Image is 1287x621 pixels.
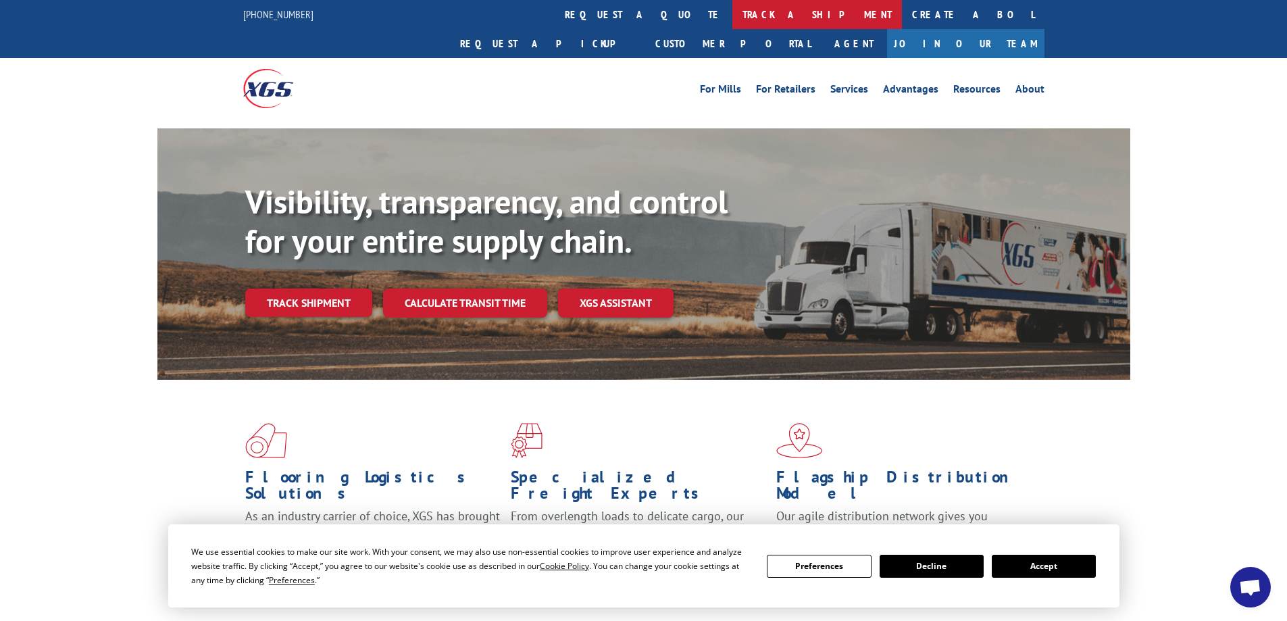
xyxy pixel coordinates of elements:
[558,289,674,318] a: XGS ASSISTANT
[645,29,821,58] a: Customer Portal
[245,423,287,458] img: xgs-icon-total-supply-chain-intelligence-red
[191,545,751,587] div: We use essential cookies to make our site work. With your consent, we may also use non-essential ...
[511,469,766,508] h1: Specialized Freight Experts
[245,289,372,317] a: Track shipment
[540,560,589,572] span: Cookie Policy
[953,84,1001,99] a: Resources
[245,508,500,556] span: As an industry carrier of choice, XGS has brought innovation and dedication to flooring logistics...
[776,508,1025,540] span: Our agile distribution network gives you nationwide inventory management on demand.
[992,555,1096,578] button: Accept
[883,84,938,99] a: Advantages
[756,84,815,99] a: For Retailers
[383,289,547,318] a: Calculate transit time
[776,469,1032,508] h1: Flagship Distribution Model
[1015,84,1044,99] a: About
[880,555,984,578] button: Decline
[269,574,315,586] span: Preferences
[776,423,823,458] img: xgs-icon-flagship-distribution-model-red
[767,555,871,578] button: Preferences
[887,29,1044,58] a: Join Our Team
[450,29,645,58] a: Request a pickup
[700,84,741,99] a: For Mills
[1230,567,1271,607] div: Open chat
[168,524,1119,607] div: Cookie Consent Prompt
[511,423,542,458] img: xgs-icon-focused-on-flooring-red
[511,508,766,568] p: From overlength loads to delicate cargo, our experienced staff knows the best way to move your fr...
[821,29,887,58] a: Agent
[830,84,868,99] a: Services
[243,7,313,21] a: [PHONE_NUMBER]
[245,469,501,508] h1: Flooring Logistics Solutions
[245,180,728,262] b: Visibility, transparency, and control for your entire supply chain.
